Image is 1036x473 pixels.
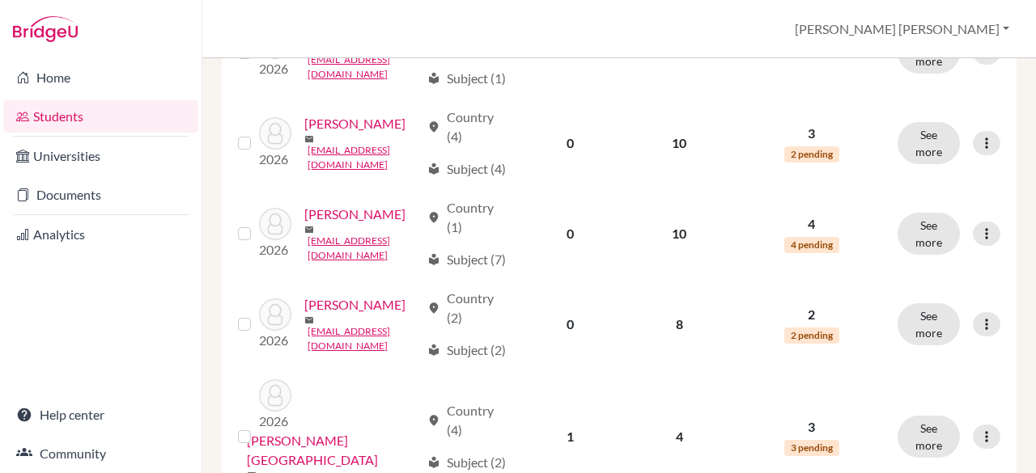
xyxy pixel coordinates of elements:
[427,453,506,472] div: Subject (2)
[427,414,440,427] span: location_on
[13,16,78,42] img: Bridge-U
[427,253,440,266] span: local_library
[427,120,440,133] span: location_on
[3,140,198,172] a: Universities
[304,205,405,224] a: [PERSON_NAME]
[259,298,291,331] img: Marzouka, Gianni Ralph
[308,53,420,82] a: [EMAIL_ADDRESS][DOMAIN_NAME]
[784,237,839,253] span: 4 pending
[259,240,291,260] p: 2026
[427,72,440,85] span: local_library
[623,279,735,370] td: 8
[517,188,623,279] td: 0
[427,198,507,237] div: Country (1)
[427,250,506,269] div: Subject (7)
[517,98,623,188] td: 0
[427,456,440,469] span: local_library
[304,315,314,325] span: mail
[745,214,878,234] p: 4
[259,331,291,350] p: 2026
[784,440,839,456] span: 3 pending
[898,303,960,345] button: See more
[304,225,314,234] span: mail
[259,379,291,412] img: Pape, Selma
[623,98,735,188] td: 10
[259,150,291,169] p: 2026
[427,163,440,175] span: local_library
[898,213,960,255] button: See more
[427,69,506,88] div: Subject (1)
[3,100,198,133] a: Students
[259,117,291,150] img: Joseph, Kayla
[308,234,420,263] a: [EMAIL_ADDRESS][DOMAIN_NAME]
[898,122,960,164] button: See more
[427,401,507,440] div: Country (4)
[3,399,198,431] a: Help center
[308,324,420,353] a: [EMAIL_ADDRESS][DOMAIN_NAME]
[259,208,291,240] img: Louis, Thierry
[304,134,314,144] span: mail
[517,279,623,370] td: 0
[427,289,507,327] div: Country (2)
[427,108,507,146] div: Country (4)
[784,146,839,163] span: 2 pending
[898,416,960,458] button: See more
[427,159,506,179] div: Subject (4)
[427,344,440,357] span: local_library
[308,143,420,172] a: [EMAIL_ADDRESS][DOMAIN_NAME]
[259,412,291,431] p: 2026
[788,14,1017,44] button: [PERSON_NAME] [PERSON_NAME]
[3,61,198,94] a: Home
[247,431,420,470] a: [PERSON_NAME][GEOGRAPHIC_DATA]
[784,327,839,344] span: 2 pending
[427,302,440,315] span: location_on
[427,211,440,224] span: location_on
[427,340,506,360] div: Subject (2)
[745,305,878,324] p: 2
[745,417,878,437] p: 3
[3,218,198,251] a: Analytics
[304,295,405,315] a: [PERSON_NAME]
[623,188,735,279] td: 10
[3,179,198,211] a: Documents
[304,114,405,133] a: [PERSON_NAME]
[3,437,198,470] a: Community
[259,59,291,78] p: 2026
[745,124,878,143] p: 3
